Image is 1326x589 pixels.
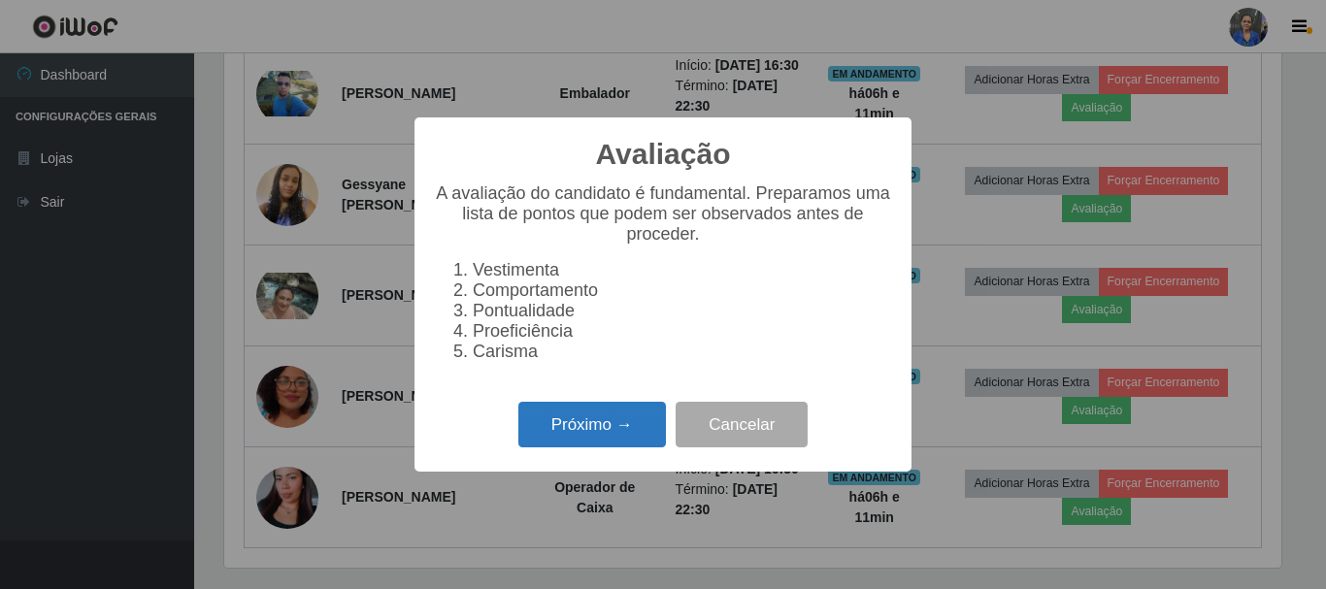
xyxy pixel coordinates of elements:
[473,260,892,280] li: Vestimenta
[518,402,666,447] button: Próximo →
[473,301,892,321] li: Pontualidade
[473,280,892,301] li: Comportamento
[596,137,731,172] h2: Avaliação
[473,342,892,362] li: Carisma
[434,183,892,245] p: A avaliação do candidato é fundamental. Preparamos uma lista de pontos que podem ser observados a...
[676,402,808,447] button: Cancelar
[473,321,892,342] li: Proeficiência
